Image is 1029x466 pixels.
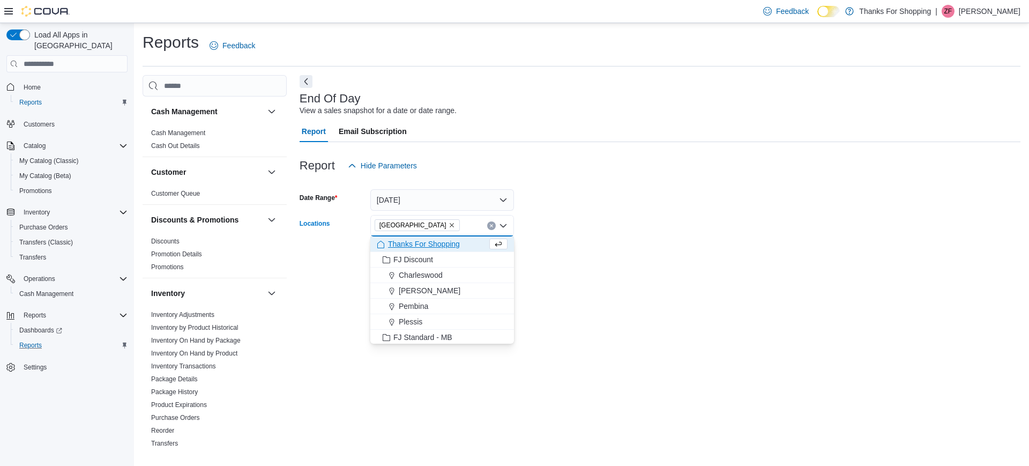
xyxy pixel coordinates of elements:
[859,5,931,18] p: Thanks For Shopping
[11,168,132,183] button: My Catalog (Beta)
[151,323,238,332] span: Inventory by Product Historical
[959,5,1020,18] p: [PERSON_NAME]
[370,314,514,330] button: Plessis
[300,219,330,228] label: Locations
[19,341,42,350] span: Reports
[19,360,128,374] span: Settings
[370,252,514,268] button: FJ Discount
[19,206,54,219] button: Inventory
[379,220,446,231] span: [GEOGRAPHIC_DATA]
[19,98,42,107] span: Reports
[2,308,132,323] button: Reports
[370,268,514,283] button: Charleswood
[15,324,66,337] a: Dashboards
[2,138,132,153] button: Catalog
[151,388,198,396] a: Package History
[15,184,56,197] a: Promotions
[19,253,46,262] span: Transfers
[388,239,460,249] span: Thanks For Shopping
[151,311,214,319] a: Inventory Adjustments
[370,189,514,211] button: [DATE]
[2,116,132,132] button: Customers
[759,1,813,22] a: Feedback
[361,160,417,171] span: Hide Parameters
[19,117,128,131] span: Customers
[151,189,200,198] span: Customer Queue
[151,414,200,421] a: Purchase Orders
[30,29,128,51] span: Load All Apps in [GEOGRAPHIC_DATA]
[143,308,287,454] div: Inventory
[151,310,214,319] span: Inventory Adjustments
[15,169,76,182] a: My Catalog (Beta)
[19,118,59,131] a: Customers
[11,235,132,250] button: Transfers (Classic)
[19,238,73,247] span: Transfers (Classic)
[15,184,128,197] span: Promotions
[370,330,514,345] button: FJ Standard - MB
[222,40,255,51] span: Feedback
[24,83,41,92] span: Home
[24,120,55,129] span: Customers
[393,332,452,343] span: FJ Standard - MB
[19,223,68,232] span: Purchase Orders
[300,194,338,202] label: Date Range
[151,401,207,409] a: Product Expirations
[151,250,202,258] span: Promotion Details
[151,190,200,197] a: Customer Queue
[151,363,216,370] a: Inventory Transactions
[151,375,198,383] a: Package Details
[15,236,128,249] span: Transfers (Classic)
[151,129,205,137] a: Cash Management
[15,287,128,300] span: Cash Management
[11,323,132,338] a: Dashboards
[15,287,78,300] a: Cash Management
[2,271,132,286] button: Operations
[399,270,443,280] span: Charleswood
[11,153,132,168] button: My Catalog (Classic)
[15,324,128,337] span: Dashboards
[265,105,278,118] button: Cash Management
[935,5,937,18] p: |
[300,75,312,88] button: Next
[151,350,237,357] a: Inventory On Hand by Product
[19,139,128,152] span: Catalog
[11,286,132,301] button: Cash Management
[15,96,128,109] span: Reports
[19,81,45,94] a: Home
[300,159,335,172] h3: Report
[11,95,132,110] button: Reports
[24,275,55,283] span: Operations
[19,157,79,165] span: My Catalog (Classic)
[151,214,263,225] button: Discounts & Promotions
[19,309,128,322] span: Reports
[151,388,198,396] span: Package History
[393,254,433,265] span: FJ Discount
[151,427,174,434] a: Reorder
[15,251,50,264] a: Transfers
[944,5,952,18] span: ZF
[19,139,50,152] button: Catalog
[151,263,184,271] a: Promotions
[15,236,77,249] a: Transfers (Classic)
[151,337,241,344] a: Inventory On Hand by Package
[344,155,421,176] button: Hide Parameters
[487,221,496,230] button: Clear input
[15,251,128,264] span: Transfers
[24,208,50,217] span: Inventory
[15,154,83,167] a: My Catalog (Classic)
[19,309,50,322] button: Reports
[205,35,259,56] a: Feedback
[265,213,278,226] button: Discounts & Promotions
[370,236,514,252] button: Thanks For Shopping
[19,272,128,285] span: Operations
[151,288,263,299] button: Inventory
[24,363,47,372] span: Settings
[151,238,180,245] a: Discounts
[151,413,200,422] span: Purchase Orders
[21,6,70,17] img: Cova
[15,154,128,167] span: My Catalog (Classic)
[151,401,207,409] span: Product Expirations
[399,285,460,296] span: [PERSON_NAME]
